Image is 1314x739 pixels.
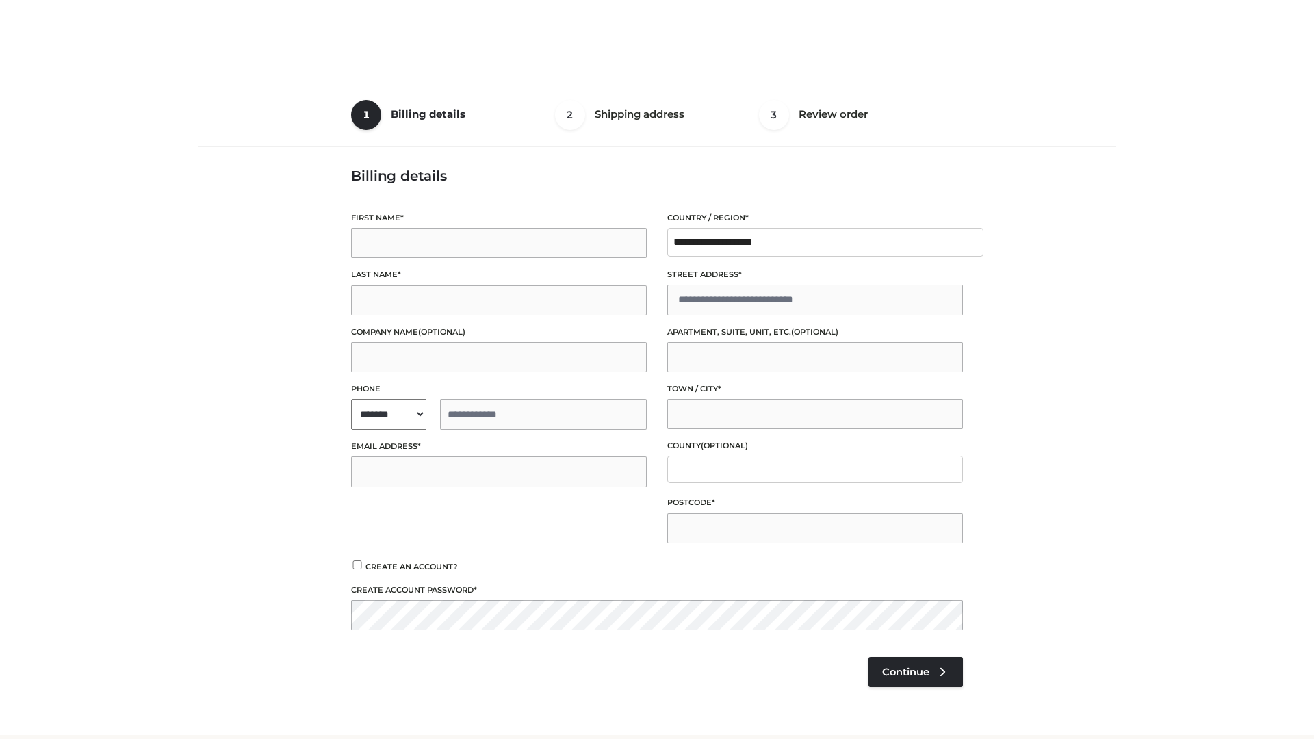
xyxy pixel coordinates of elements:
span: 2 [555,100,585,130]
span: Create an account? [365,562,458,571]
label: Postcode [667,496,963,509]
label: County [667,439,963,452]
label: Town / City [667,383,963,396]
span: (optional) [701,441,748,450]
span: Shipping address [595,107,684,120]
span: Billing details [391,107,465,120]
span: (optional) [418,327,465,337]
label: Street address [667,268,963,281]
label: First name [351,211,647,224]
label: Create account password [351,584,963,597]
h3: Billing details [351,168,963,184]
label: Country / Region [667,211,963,224]
span: (optional) [791,327,838,337]
span: 3 [759,100,789,130]
label: Last name [351,268,647,281]
input: Create an account? [351,560,363,569]
span: Continue [882,666,929,678]
span: 1 [351,100,381,130]
label: Phone [351,383,647,396]
label: Email address [351,440,647,453]
label: Company name [351,326,647,339]
label: Apartment, suite, unit, etc. [667,326,963,339]
a: Continue [868,657,963,687]
span: Review order [799,107,868,120]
